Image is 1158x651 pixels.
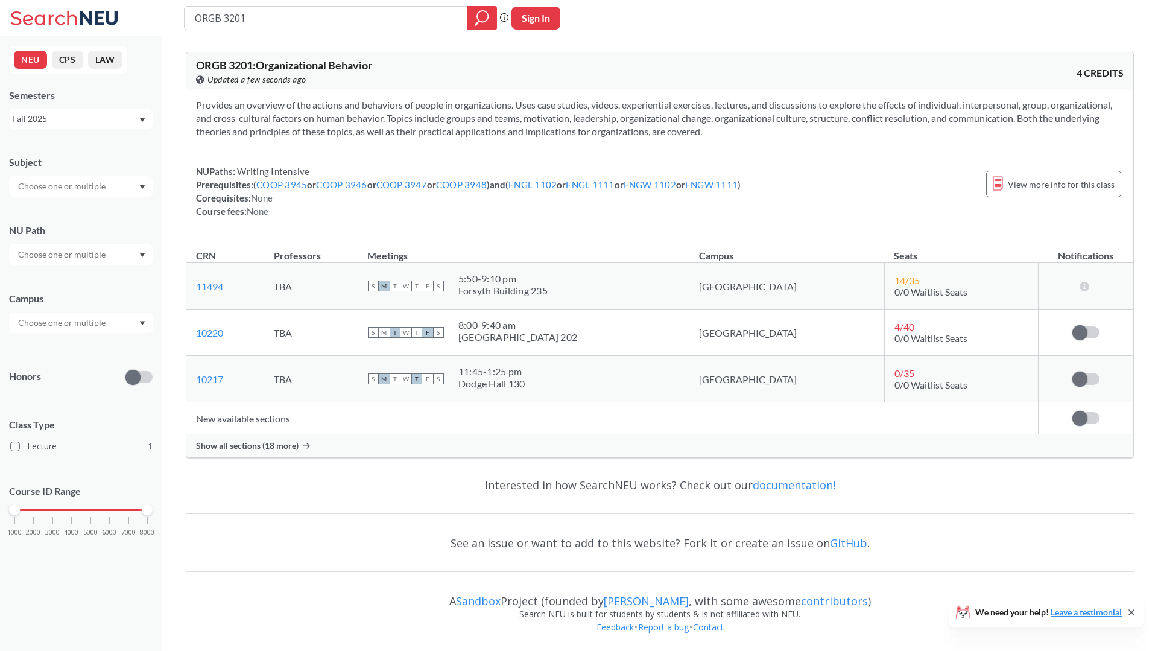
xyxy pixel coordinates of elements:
[196,327,223,338] a: 10220
[1051,607,1122,617] a: Leave a testimonial
[7,529,22,536] span: 1000
[400,327,411,338] span: W
[14,51,47,69] button: NEU
[26,529,40,536] span: 2000
[689,263,884,310] td: [GEOGRAPHIC_DATA]
[801,594,868,608] a: contributors
[9,244,153,265] div: Dropdown arrow
[368,373,379,384] span: S
[9,313,153,333] div: Dropdown arrow
[9,156,153,169] div: Subject
[247,206,268,217] span: None
[689,310,884,356] td: [GEOGRAPHIC_DATA]
[88,51,122,69] button: LAW
[638,621,689,633] a: Report a bug
[45,529,60,536] span: 3000
[196,281,223,292] a: 11494
[12,112,138,125] div: Fall 2025
[894,286,967,297] span: 0/0 Waitlist Seats
[64,529,78,536] span: 4000
[1039,237,1133,263] th: Notifications
[433,327,444,338] span: S
[411,281,422,291] span: T
[753,478,835,492] a: documentation!
[596,621,634,633] a: Feedback
[12,247,113,262] input: Choose one or multiple
[894,367,914,379] span: 0 / 35
[207,73,306,86] span: Updated a few seconds ago
[196,373,223,385] a: 10217
[256,179,307,190] a: COOP 3945
[9,109,153,129] div: Fall 2025Dropdown arrow
[624,179,676,190] a: ENGW 1102
[390,327,400,338] span: T
[139,185,145,189] svg: Dropdown arrow
[196,440,299,451] span: Show all sections (18 more)
[358,237,689,263] th: Meetings
[9,292,153,305] div: Campus
[467,6,497,30] div: magnifying glass
[316,179,367,190] a: COOP 3946
[9,370,41,384] p: Honors
[830,536,867,550] a: GitHub
[689,356,884,402] td: [GEOGRAPHIC_DATA]
[264,356,358,402] td: TBA
[390,281,400,291] span: T
[368,327,379,338] span: S
[458,378,525,390] div: Dodge Hall 130
[139,118,145,122] svg: Dropdown arrow
[83,529,98,536] span: 5000
[456,594,501,608] a: Sandbox
[894,379,967,390] span: 0/0 Waitlist Seats
[436,179,487,190] a: COOP 3948
[264,310,358,356] td: TBA
[196,59,372,72] span: ORGB 3201 : Organizational Behavior
[604,594,689,608] a: [PERSON_NAME]
[251,192,273,203] span: None
[458,331,577,343] div: [GEOGRAPHIC_DATA] 202
[196,165,741,218] div: NUPaths: Prerequisites: ( or or or ) and ( or or or ) Corequisites: Course fees:
[264,263,358,310] td: TBA
[508,179,557,190] a: ENGL 1102
[186,608,1134,621] div: Search NEU is built for students by students & is not affiliated with NEU.
[9,224,153,237] div: NU Path
[400,373,411,384] span: W
[9,89,153,102] div: Semesters
[458,319,577,331] div: 8:00 - 9:40 am
[186,434,1133,457] div: Show all sections (18 more)
[186,526,1134,560] div: See an issue or want to add to this website? Fork it or create an issue on .
[411,327,422,338] span: T
[433,373,444,384] span: S
[689,237,884,263] th: Campus
[975,608,1122,617] span: We need your help!
[12,316,113,330] input: Choose one or multiple
[194,8,458,28] input: Class, professor, course number, "phrase"
[894,275,920,286] span: 14 / 35
[52,51,83,69] button: CPS
[433,281,444,291] span: S
[884,237,1038,263] th: Seats
[379,281,390,291] span: M
[140,529,154,536] span: 8000
[390,373,400,384] span: T
[12,179,113,194] input: Choose one or multiple
[475,10,489,27] svg: magnifying glass
[379,327,390,338] span: M
[186,402,1039,434] td: New available sections
[1077,66,1124,80] span: 4 CREDITS
[379,373,390,384] span: M
[685,179,738,190] a: ENGW 1111
[102,529,116,536] span: 6000
[139,321,145,326] svg: Dropdown arrow
[9,484,153,498] p: Course ID Range
[566,179,614,190] a: ENGL 1111
[1008,177,1115,192] span: View more info for this class
[9,176,153,197] div: Dropdown arrow
[422,327,433,338] span: F
[511,7,560,30] button: Sign In
[186,468,1134,503] div: Interested in how SearchNEU works? Check out our
[139,253,145,258] svg: Dropdown arrow
[422,281,433,291] span: F
[235,166,310,177] span: Writing Intensive
[186,583,1134,608] div: A Project (founded by , with some awesome )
